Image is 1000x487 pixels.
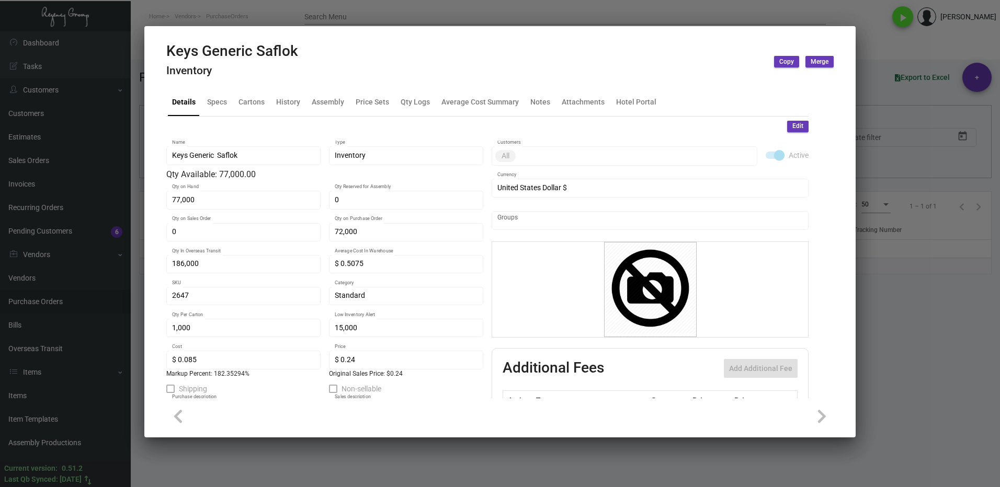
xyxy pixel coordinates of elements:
div: Qty Available: 77,000.00 [166,168,483,181]
input: Add new.. [497,216,803,225]
div: Current version: [4,463,58,474]
h2: Keys Generic Saflok [166,42,298,60]
div: History [276,96,300,107]
div: Attachments [562,96,605,107]
div: Specs [207,96,227,107]
div: Cartons [238,96,265,107]
input: Add new.. [518,152,752,160]
h4: Inventory [166,64,298,77]
span: Non-sellable [342,382,381,395]
div: Hotel Portal [616,96,656,107]
span: Copy [779,57,794,66]
button: Edit [787,121,809,132]
button: Copy [774,56,799,67]
button: Merge [805,56,834,67]
button: Add Additional Fee [724,359,798,378]
span: Edit [792,122,803,131]
span: Add Additional Fee [729,364,792,373]
div: Details [172,96,196,107]
th: Active [503,391,534,409]
div: Qty Logs [401,96,430,107]
th: Price [690,391,732,409]
h2: Additional Fees [503,359,604,378]
div: Assembly [312,96,344,107]
th: Price type [732,391,785,409]
div: Average Cost Summary [441,96,519,107]
div: Price Sets [356,96,389,107]
th: Cost [648,391,690,409]
mat-chip: All [495,150,516,162]
span: Merge [811,57,828,66]
div: Notes [530,96,550,107]
div: 0.51.2 [62,463,83,474]
span: Active [789,149,809,161]
div: Last Qb Synced: [DATE] [4,474,82,485]
th: Type [533,391,647,409]
span: Shipping [179,382,207,395]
